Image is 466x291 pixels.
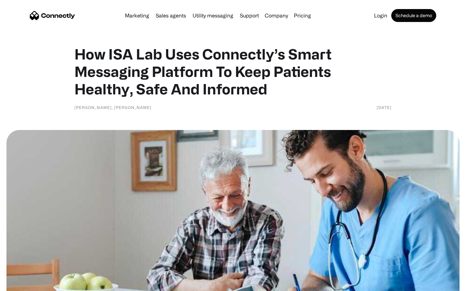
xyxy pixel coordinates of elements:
[6,280,39,289] aside: Language selected: English
[391,9,436,22] a: Schedule a demo
[265,11,288,20] div: Company
[291,13,314,18] a: Pricing
[190,13,236,18] a: Utility messaging
[377,104,392,111] div: [DATE]
[74,104,151,111] div: [PERSON_NAME], [PERSON_NAME]
[372,13,390,18] a: Login
[13,280,39,289] ul: Language list
[237,13,261,18] a: Support
[122,13,152,18] a: Marketing
[74,45,392,98] h1: How ISA Lab Uses Connectly’s Smart Messaging Platform To Keep Patients Healthy, Safe And Informed
[153,13,189,18] a: Sales agents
